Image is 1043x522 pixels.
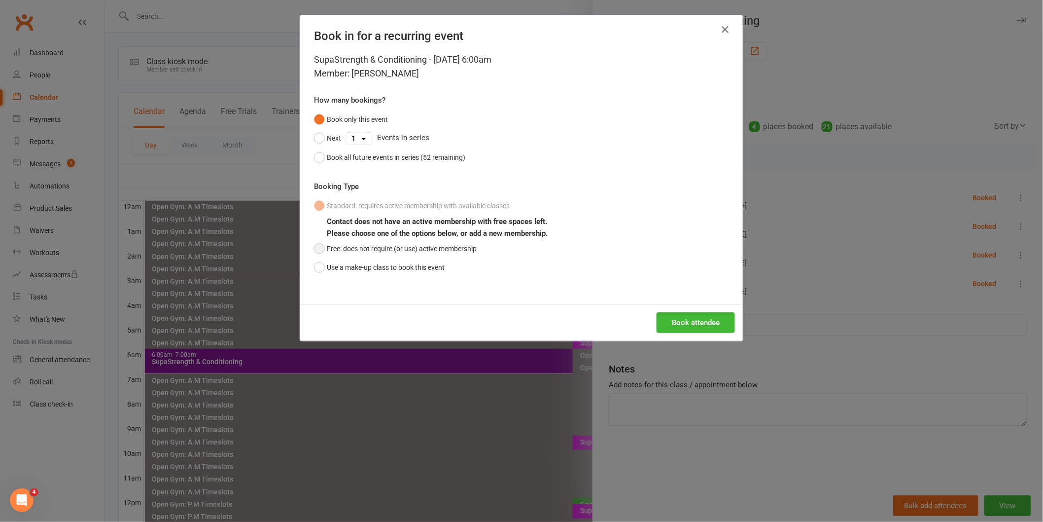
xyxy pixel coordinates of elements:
button: Use a make-up class to book this event [314,258,445,277]
h4: Book in for a recurring event [314,29,729,43]
div: SupaStrength & Conditioning - [DATE] 6:00am Member: [PERSON_NAME] [314,53,729,80]
button: Book all future events in series (52 remaining) [314,148,465,167]
div: Events in series [314,129,729,148]
button: Close [717,22,733,37]
button: Book attendee [657,312,735,333]
b: Contact does not have an active membership with free spaces left. [327,217,547,226]
button: Next [314,129,341,148]
label: Booking Type [314,181,359,192]
div: Book all future events in series (52 remaining) [327,152,465,163]
button: Free: does not require (or use) active membership [314,239,477,258]
b: Please choose one of the options below, or add a new membership. [327,229,548,238]
iframe: Intercom live chat [10,488,34,512]
button: Book only this event [314,110,388,129]
label: How many bookings? [314,94,385,106]
span: 4 [30,488,38,496]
